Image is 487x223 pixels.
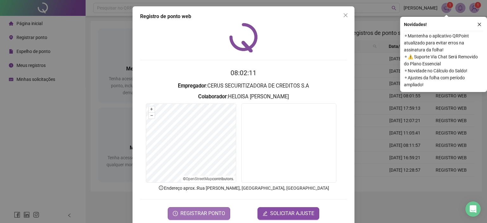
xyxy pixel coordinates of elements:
div: Registro de ponto web [140,13,347,20]
h3: : HELOISA [PERSON_NAME] [140,93,347,101]
button: editSOLICITAR AJUSTE [257,207,319,220]
span: ⚬ Novidade no Cálculo do Saldo! [404,67,483,74]
span: ⚬ ⚠️ Suporte Via Chat Será Removido do Plano Essencial [404,53,483,67]
span: ⚬ Mantenha o aplicativo QRPoint atualizado para evitar erros na assinatura da folha! [404,32,483,53]
div: Open Intercom Messenger [465,201,481,217]
span: ⚬ Ajustes da folha com período ampliado! [404,74,483,88]
button: REGISTRAR PONTO [168,207,230,220]
button: Close [341,10,351,20]
span: edit [263,211,268,216]
strong: Empregador [178,83,206,89]
span: REGISTRAR PONTO [180,210,225,217]
span: SOLICITAR AJUSTE [270,210,314,217]
span: Novidades ! [404,21,427,28]
button: – [149,113,155,119]
span: clock-circle [173,211,178,216]
span: close [343,13,348,18]
li: © contributors. [183,177,234,181]
p: Endereço aprox. : Rua [PERSON_NAME], [GEOGRAPHIC_DATA], [GEOGRAPHIC_DATA] [140,185,347,192]
time: 08:02:11 [231,69,256,77]
strong: Colaborador [198,94,227,100]
span: close [477,22,482,27]
a: OpenStreetMap [186,177,212,181]
h3: : CERUS SECURITIZADORA DE CREDITOS S.A [140,82,347,90]
span: info-circle [158,185,164,191]
img: QRPoint [229,23,258,52]
button: + [149,106,155,112]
